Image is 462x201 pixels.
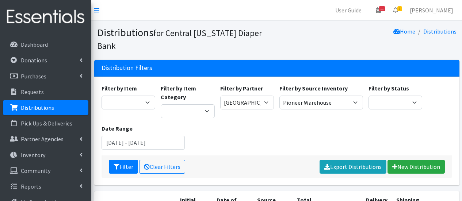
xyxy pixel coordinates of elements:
[21,151,45,159] p: Inventory
[393,28,415,35] a: Home
[3,116,88,131] a: Pick Ups & Deliveries
[3,100,88,115] a: Distributions
[21,41,48,48] p: Dashboard
[21,73,46,80] p: Purchases
[102,64,152,72] h3: Distribution Filters
[21,167,50,174] p: Community
[21,57,47,64] p: Donations
[21,183,41,190] p: Reports
[379,6,385,11] span: 11
[279,84,348,93] label: Filter by Source Inventory
[102,136,185,150] input: January 1, 2011 - December 31, 2011
[3,179,88,194] a: Reports
[161,84,215,101] label: Filter by Item Category
[97,26,274,51] h1: Distributions
[139,160,185,174] a: Clear Filters
[3,163,88,178] a: Community
[21,104,54,111] p: Distributions
[109,160,138,174] button: Filter
[102,84,137,93] label: Filter by Item
[97,28,262,51] small: for Central [US_STATE] Diaper Bank
[21,120,72,127] p: Pick Ups & Deliveries
[3,85,88,99] a: Requests
[404,3,459,18] a: [PERSON_NAME]
[397,6,402,11] span: 1
[423,28,457,35] a: Distributions
[3,132,88,146] a: Partner Agencies
[3,148,88,162] a: Inventory
[3,37,88,52] a: Dashboard
[21,135,64,143] p: Partner Agencies
[329,3,367,18] a: User Guide
[3,53,88,67] a: Donations
[3,5,88,29] img: HumanEssentials
[102,124,133,133] label: Date Range
[3,69,88,84] a: Purchases
[387,3,404,18] a: 1
[370,3,387,18] a: 11
[387,160,445,174] a: New Distribution
[220,84,263,93] label: Filter by Partner
[21,88,44,96] p: Requests
[320,160,386,174] a: Export Distributions
[369,84,409,93] label: Filter by Status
